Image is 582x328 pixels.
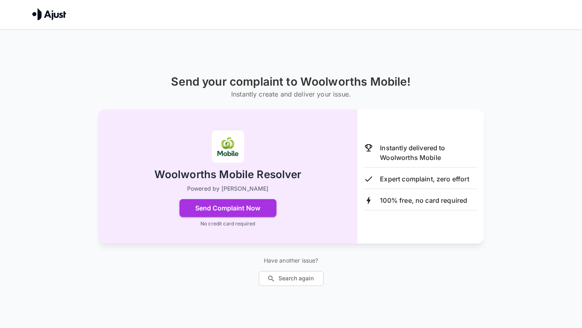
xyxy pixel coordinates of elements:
[380,196,467,205] p: 100% free, no card required
[32,8,66,20] img: Ajust
[171,88,411,100] h6: Instantly create and deliver your issue.
[259,257,324,265] p: Have another issue?
[380,174,469,184] p: Expert complaint, zero effort
[259,271,324,286] button: Search again
[171,75,411,88] h1: Send your complaint to Woolworths Mobile!
[380,143,477,162] p: Instantly delivered to Woolworths Mobile
[179,199,276,217] button: Send Complaint Now
[200,220,255,227] p: No credit card required
[212,130,244,163] img: Woolworths Mobile
[187,185,269,193] p: Powered by [PERSON_NAME]
[154,168,302,182] h2: Woolworths Mobile Resolver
